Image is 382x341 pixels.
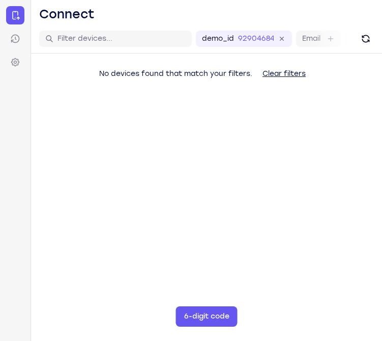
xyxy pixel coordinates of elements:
button: Clear filters [254,64,314,84]
button: Refresh [358,31,374,47]
a: Sessions [6,30,24,48]
label: Email [302,34,320,44]
input: Filter devices... [57,34,186,44]
span: No devices found that match your filters. [99,69,252,78]
button: 6-digit code [176,306,238,327]
a: Settings [6,53,24,71]
h1: Connect [39,6,95,22]
a: Connect [6,6,24,24]
label: demo_id [202,34,234,44]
